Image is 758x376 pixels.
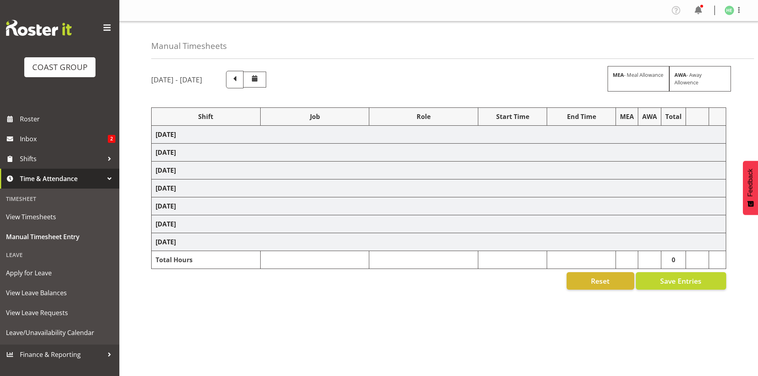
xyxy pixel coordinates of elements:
[20,349,103,360] span: Finance & Reporting
[20,133,108,145] span: Inbox
[6,287,113,299] span: View Leave Balances
[567,272,634,290] button: Reset
[660,276,701,286] span: Save Entries
[665,112,682,121] div: Total
[152,197,726,215] td: [DATE]
[2,303,117,323] a: View Leave Requests
[613,71,624,78] strong: MEA
[32,61,88,73] div: COAST GROUP
[2,323,117,343] a: Leave/Unavailability Calendar
[2,283,117,303] a: View Leave Balances
[20,173,103,185] span: Time & Attendance
[20,113,115,125] span: Roster
[265,112,365,121] div: Job
[2,247,117,263] div: Leave
[152,144,726,162] td: [DATE]
[2,191,117,207] div: Timesheet
[152,179,726,197] td: [DATE]
[6,307,113,319] span: View Leave Requests
[551,112,612,121] div: End Time
[151,75,202,84] h5: [DATE] - [DATE]
[636,272,726,290] button: Save Entries
[2,207,117,227] a: View Timesheets
[6,267,113,279] span: Apply for Leave
[725,6,734,15] img: holly-eason1128.jpg
[642,112,657,121] div: AWA
[152,233,726,251] td: [DATE]
[743,161,758,215] button: Feedback - Show survey
[608,66,669,92] div: - Meal Allowance
[2,263,117,283] a: Apply for Leave
[152,126,726,144] td: [DATE]
[620,112,634,121] div: MEA
[152,251,261,269] td: Total Hours
[156,112,256,121] div: Shift
[6,211,113,223] span: View Timesheets
[482,112,543,121] div: Start Time
[6,231,113,243] span: Manual Timesheet Entry
[669,66,731,92] div: - Away Allowence
[152,162,726,179] td: [DATE]
[6,327,113,339] span: Leave/Unavailability Calendar
[151,41,227,51] h4: Manual Timesheets
[108,135,115,143] span: 2
[20,153,103,165] span: Shifts
[591,276,610,286] span: Reset
[2,227,117,247] a: Manual Timesheet Entry
[747,169,754,197] span: Feedback
[674,71,686,78] strong: AWA
[152,215,726,233] td: [DATE]
[6,20,72,36] img: Rosterit website logo
[661,251,686,269] td: 0
[373,112,474,121] div: Role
